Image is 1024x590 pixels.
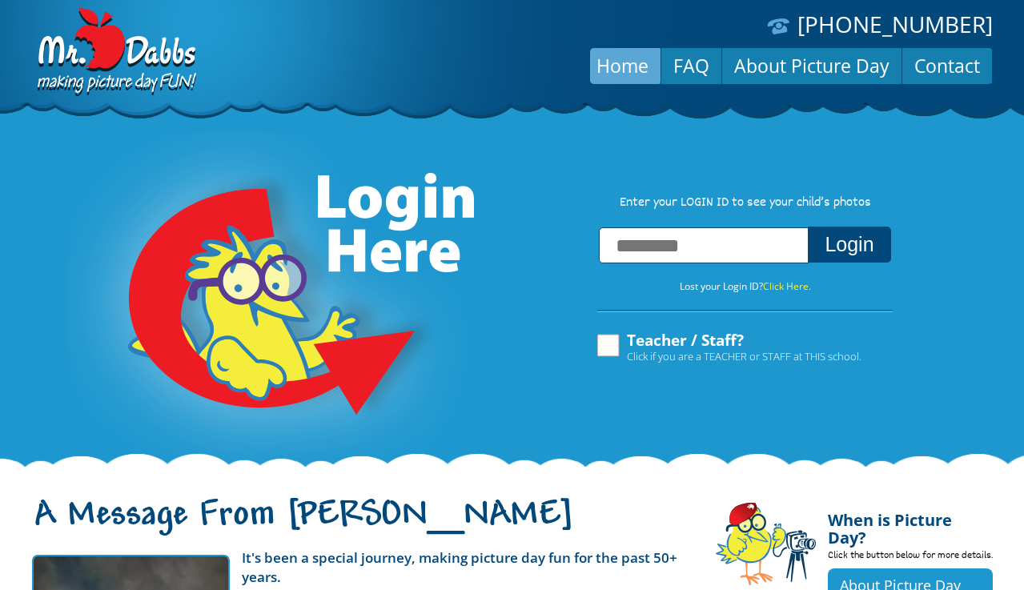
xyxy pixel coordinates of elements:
h4: When is Picture Day? [828,502,993,547]
h1: A Message From [PERSON_NAME] [32,508,692,542]
a: About Picture Day [722,46,902,85]
p: Enter your LOGIN ID to see your child’s photos [581,195,910,212]
a: Click Here. [763,279,811,293]
p: Lost your Login ID? [581,278,910,295]
span: Click if you are a TEACHER or STAFF at THIS school. [627,348,861,364]
p: Click the button below for more details. [828,547,993,568]
a: Contact [902,46,992,85]
a: FAQ [661,46,721,85]
strong: It's been a special journey, making picture day fun for the past 50+ years. [242,548,677,586]
img: Dabbs Company [32,8,199,98]
a: Home [584,46,661,85]
label: Teacher / Staff? [595,332,861,363]
button: Login [808,227,890,263]
a: [PHONE_NUMBER] [797,9,993,39]
img: Login Here [67,132,477,468]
